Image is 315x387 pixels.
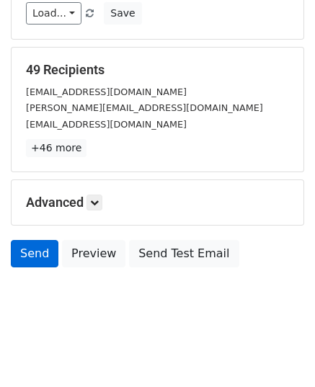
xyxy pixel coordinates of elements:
small: [EMAIL_ADDRESS][DOMAIN_NAME] [26,119,187,130]
a: +46 more [26,139,86,157]
iframe: Chat Widget [243,318,315,387]
a: Send Test Email [129,240,239,267]
h5: 49 Recipients [26,62,289,78]
button: Save [104,2,141,25]
a: Load... [26,2,81,25]
small: [EMAIL_ADDRESS][DOMAIN_NAME] [26,86,187,97]
a: Send [11,240,58,267]
small: [PERSON_NAME][EMAIL_ADDRESS][DOMAIN_NAME] [26,102,263,113]
h5: Advanced [26,195,289,210]
a: Preview [62,240,125,267]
